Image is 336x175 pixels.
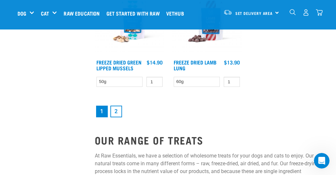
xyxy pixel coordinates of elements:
[95,134,319,146] h2: OUR RANGE OF TREATS
[105,0,165,26] a: Get started with Raw
[18,9,26,17] a: Dog
[146,77,163,87] input: 1
[95,104,319,119] nav: pagination
[224,77,240,87] input: 1
[147,59,163,65] div: $14.90
[290,9,296,15] img: home-icon-1@2x.png
[224,59,240,65] div: $13.90
[96,61,142,69] a: Freeze Dried Green Lipped Mussels
[41,9,49,17] a: Cat
[314,153,330,169] iframe: Intercom live chat
[235,12,273,14] span: Set Delivery Area
[303,9,309,16] img: user.png
[165,0,189,26] a: Vethub
[62,0,105,26] a: Raw Education
[174,61,217,69] a: Freeze Dried Lamb Lung
[110,106,122,117] a: Goto page 2
[316,9,323,16] img: home-icon@2x.png
[96,106,108,117] a: Page 1
[223,9,232,15] img: van-moving.png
